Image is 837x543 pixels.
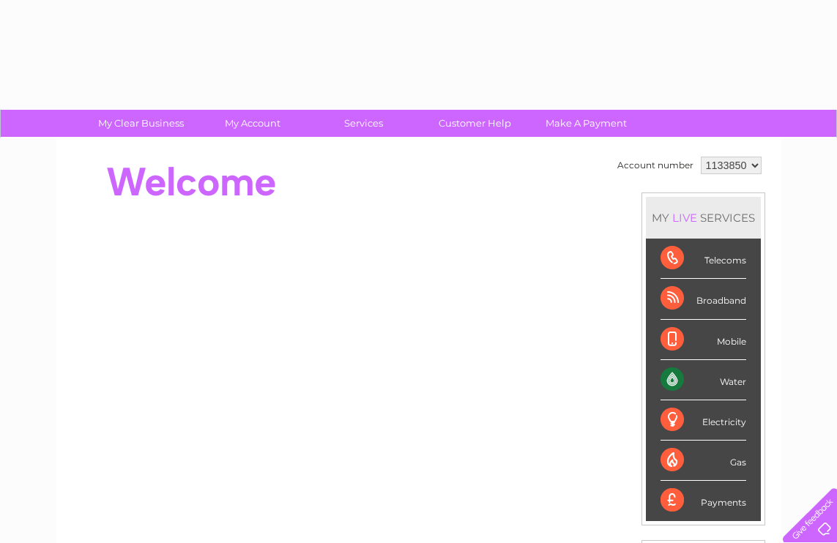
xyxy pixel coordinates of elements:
[81,110,201,137] a: My Clear Business
[661,279,746,319] div: Broadband
[661,320,746,360] div: Mobile
[661,360,746,400] div: Water
[192,110,313,137] a: My Account
[303,110,424,137] a: Services
[661,239,746,279] div: Telecoms
[526,110,647,137] a: Make A Payment
[669,211,700,225] div: LIVE
[646,197,761,239] div: MY SERVICES
[414,110,535,137] a: Customer Help
[614,153,697,178] td: Account number
[661,441,746,481] div: Gas
[661,400,746,441] div: Electricity
[661,481,746,520] div: Payments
